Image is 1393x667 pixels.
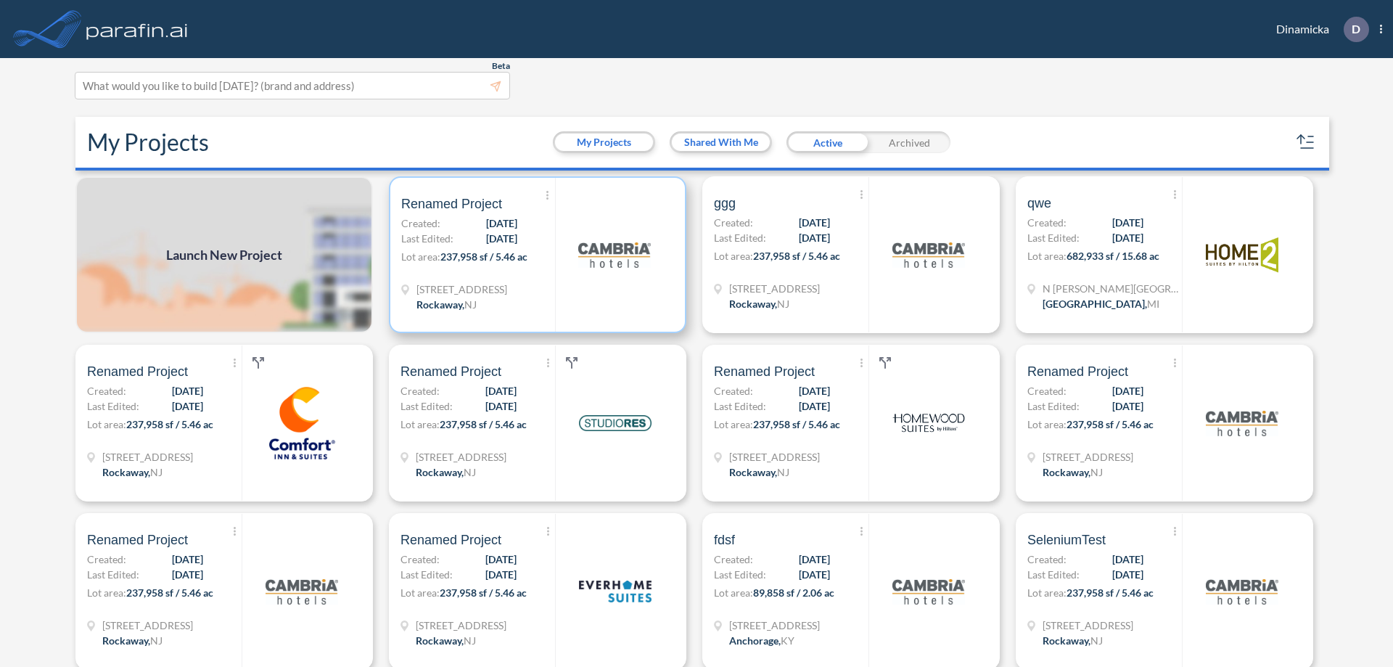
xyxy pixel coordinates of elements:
span: 237,958 sf / 5.46 ac [440,418,527,430]
span: [DATE] [799,215,830,230]
span: 237,958 sf / 5.46 ac [1067,418,1154,430]
span: Last Edited: [714,567,766,582]
span: Created: [87,383,126,398]
span: Rockaway , [729,466,777,478]
span: Lot area: [1027,250,1067,262]
a: Launch New Project [75,176,373,333]
span: 321 Mt Hope Ave [729,449,820,465]
span: 321 Mt Hope Ave [102,449,193,465]
span: [DATE] [485,567,517,582]
span: [DATE] [799,552,830,567]
span: [DATE] [1112,398,1143,414]
span: [DATE] [799,230,830,245]
span: Created: [714,552,753,567]
span: 321 Mt Hope Ave [1043,449,1133,465]
img: logo [1206,387,1278,459]
span: Rockaway , [102,634,150,647]
span: [DATE] [1112,215,1143,230]
span: Lot area: [87,586,126,599]
span: [GEOGRAPHIC_DATA] , [1043,298,1147,310]
span: NJ [777,298,789,310]
img: logo [578,218,651,291]
div: Rockaway, NJ [102,465,163,480]
span: Last Edited: [1027,398,1080,414]
div: Rockaway, NJ [416,465,476,480]
span: Lot area: [401,250,440,263]
span: [DATE] [1112,383,1143,398]
span: 237,958 sf / 5.46 ac [1067,586,1154,599]
span: Lot area: [714,250,753,262]
span: Created: [87,552,126,567]
img: logo [83,15,191,44]
span: Renamed Project [400,363,501,380]
img: logo [266,387,338,459]
span: KY [781,634,794,647]
span: Renamed Project [714,363,815,380]
span: Beta [492,60,510,72]
span: Created: [400,552,440,567]
span: Launch New Project [166,245,282,265]
span: 321 Mt Hope Ave [416,618,506,633]
button: My Projects [555,134,653,151]
span: MI [1147,298,1159,310]
span: [DATE] [799,383,830,398]
span: Last Edited: [401,231,453,246]
span: 321 Mt Hope Ave [102,618,193,633]
span: Lot area: [1027,418,1067,430]
span: qwe [1027,195,1051,212]
span: Renamed Project [87,531,188,549]
img: logo [1206,555,1278,628]
span: NJ [150,634,163,647]
img: logo [892,555,965,628]
div: Dinamicka [1254,17,1382,42]
span: Rockaway , [102,466,150,478]
span: NJ [1090,466,1103,478]
span: Created: [1027,383,1067,398]
span: 237,958 sf / 5.46 ac [753,418,840,430]
img: logo [892,387,965,459]
span: Created: [401,216,440,231]
span: Renamed Project [87,363,188,380]
span: [DATE] [485,383,517,398]
img: logo [892,218,965,291]
span: NJ [464,634,476,647]
div: Rockaway, NJ [1043,633,1103,648]
span: Created: [714,215,753,230]
span: Last Edited: [400,398,453,414]
span: Lot area: [87,418,126,430]
span: 1899 Evergreen Rd [729,618,820,633]
img: add [75,176,373,333]
span: Anchorage , [729,634,781,647]
span: Lot area: [714,418,753,430]
span: 321 Mt Hope Ave [1043,618,1133,633]
span: 321 Mt Hope Ave [416,449,506,465]
img: logo [579,387,652,459]
span: NJ [464,466,476,478]
span: Renamed Project [1027,363,1128,380]
span: Lot area: [400,586,440,599]
button: sort [1294,131,1318,154]
span: [DATE] [486,231,517,246]
span: 89,858 sf / 2.06 ac [753,586,834,599]
span: Rockaway , [729,298,777,310]
img: logo [266,555,338,628]
span: 237,958 sf / 5.46 ac [753,250,840,262]
span: Last Edited: [87,398,139,414]
span: SeleniumTest [1027,531,1106,549]
span: Last Edited: [400,567,453,582]
span: 237,958 sf / 5.46 ac [126,418,213,430]
span: Created: [1027,552,1067,567]
span: 321 Mt Hope Ave [416,282,507,297]
span: 237,958 sf / 5.46 ac [440,586,527,599]
h2: My Projects [87,128,209,156]
div: Anchorage, KY [729,633,794,648]
span: Rockaway , [416,634,464,647]
span: 237,958 sf / 5.46 ac [126,586,213,599]
div: Rockaway, NJ [102,633,163,648]
span: [DATE] [172,383,203,398]
span: Renamed Project [401,195,502,213]
p: D [1352,22,1360,36]
span: Last Edited: [1027,230,1080,245]
span: 321 Mt Hope Ave [729,281,820,296]
button: Shared With Me [672,134,770,151]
